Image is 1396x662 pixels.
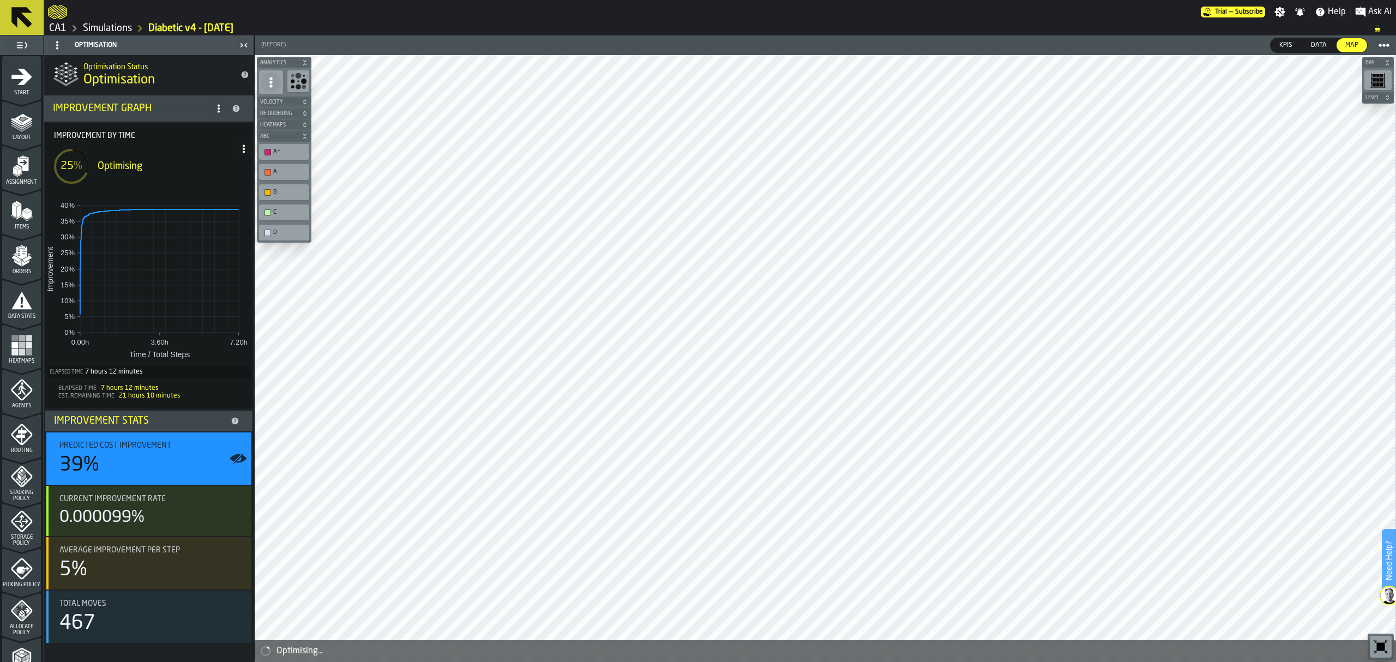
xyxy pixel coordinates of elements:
a: link-to-/wh/i/76e2a128-1b54-4d66-80d4-05ae4c277723 [83,22,132,34]
li: menu Layout [2,101,41,145]
div: Title [59,599,243,608]
span: 7 hours 12 minutes [101,385,159,392]
span: Est. Remaining Time [58,393,115,399]
span: Stacking Policy [2,490,41,502]
span: KPIs [1275,40,1297,50]
li: menu Allocate Policy [2,593,41,636]
span: — [1229,8,1233,16]
span: Subscribe [1235,8,1263,16]
div: stat-Total Moves [46,591,251,643]
div: Title [59,441,243,450]
span: Analytics [258,60,299,66]
span: Total Moves [59,599,106,608]
text: 20% [61,266,75,274]
span: Level [1363,95,1382,101]
li: menu Storage Policy [2,503,41,547]
button: button- [1362,57,1394,68]
span: ABC [258,134,299,140]
h2: Sub Title [83,61,232,71]
span: Average Improvement Per Step [59,546,180,555]
span: 25 [61,161,74,172]
a: link-to-/wh/i/76e2a128-1b54-4d66-80d4-05ae4c277723/simulations/c895b6e7-b370-4a60-8b99-4014e501d340 [148,22,233,34]
div: A+ [273,148,306,155]
text: Improvement [46,247,55,292]
button: button- [257,119,311,130]
div: stat-Predicted Cost Improvement [46,432,251,485]
nav: Breadcrumb [48,22,1392,35]
span: Optimisation [75,41,117,49]
div: Improvement Graph [53,103,210,115]
span: Help [1328,5,1346,19]
div: Title [59,495,243,503]
text: 0.00h [71,338,89,346]
div: D [261,227,307,238]
span: Re-Ordering [258,111,299,117]
div: 39% [59,454,99,476]
div: button-toolbar-undefined [285,68,311,97]
span: Allocate Policy [2,624,41,636]
div: thumb [1337,38,1367,52]
span: Current Improvement Rate [59,495,166,503]
span: (Before) [261,41,286,49]
span: Start [2,90,41,96]
label: button-toggle-Notifications [1290,7,1310,17]
label: button-toggle-Settings [1270,7,1290,17]
li: menu Agents [2,369,41,413]
div: A [261,166,307,178]
div: button-toolbar-undefined [1362,68,1394,92]
label: Need Help? [1383,530,1395,591]
text: 3.60h [151,338,169,346]
button: button- [1362,92,1394,103]
div: Menu Subscription [1201,7,1265,17]
div: B [261,186,307,198]
div: title-Optimisation [44,55,254,94]
span: Velocity [258,99,299,105]
svg: Reset zoom and position [1372,638,1389,655]
div: 7 hours 12 minutes [85,368,143,376]
span: Assignment [2,179,41,185]
label: button-switch-multi-KPIs [1270,38,1302,53]
span: Data [1307,40,1331,50]
span: Agents [2,403,41,409]
svg: Show Congestion [290,73,307,90]
text: 40% [61,202,75,210]
span: Map [1341,40,1363,50]
li: menu Data Stats [2,280,41,323]
li: menu Heatmaps [2,324,41,368]
text: 7.20h [230,338,248,346]
div: Improvement Stats [54,415,226,427]
div: D [273,229,306,236]
li: menu Start [2,56,41,100]
div: Optimising [98,160,226,172]
div: B [273,189,306,196]
span: Orders [2,269,41,275]
button: button- [257,131,311,142]
text: 0% [64,329,75,337]
li: menu Assignment [2,146,41,189]
label: button-toggle-Help [1310,5,1350,19]
button: button- [257,57,311,68]
span: Trial [1215,8,1227,16]
text: 30% [61,233,75,242]
text: 10% [61,297,75,305]
label: button-toggle-Close me [236,39,251,52]
div: stat-Average Improvement Per Step [46,537,251,589]
text: 35% [61,218,75,226]
label: button-toggle-Toggle Full Menu [2,38,41,53]
li: menu Picking Policy [2,548,41,592]
div: 467 [59,612,95,634]
label: button-toggle-Show on Map [230,432,247,485]
span: Items [2,224,41,230]
li: menu Items [2,190,41,234]
div: button-toolbar-undefined [257,202,311,222]
a: logo-header [257,638,318,660]
div: Total time elapsed since optimization started [47,366,250,378]
text: 15% [61,281,75,290]
div: A+ [261,146,307,158]
div: thumb [1271,38,1301,52]
span: Layout [2,135,41,141]
span: Heatmaps [258,122,299,128]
